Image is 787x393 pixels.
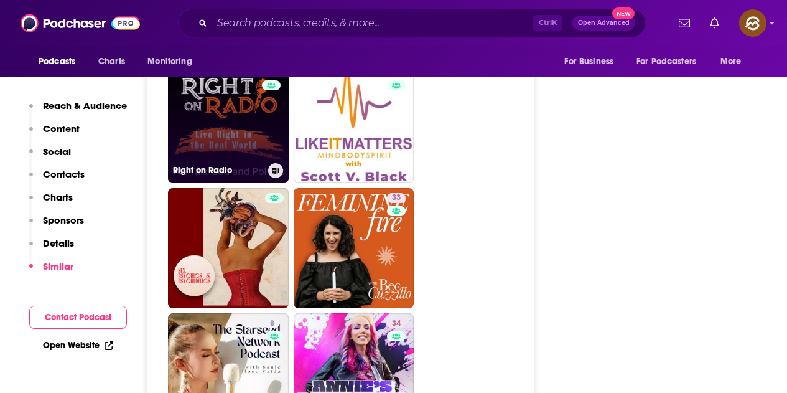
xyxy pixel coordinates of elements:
span: Open Advanced [578,20,630,26]
a: Show notifications dropdown [705,12,724,34]
button: Show profile menu [739,9,766,37]
button: open menu [712,50,757,73]
span: 34 [392,318,401,330]
a: 34 [387,318,406,328]
a: 32 [387,67,406,77]
img: User Profile [739,9,766,37]
h3: Right on Radio [173,165,263,176]
button: Similar [29,260,73,283]
button: Open AdvancedNew [572,16,635,31]
a: Charts [90,50,133,73]
button: Contact Podcast [29,306,127,329]
span: Podcasts [39,53,75,70]
button: Charts [29,191,73,214]
button: Reach & Audience [29,100,127,123]
input: Search podcasts, credits, & more... [212,13,533,33]
span: New [612,7,635,19]
p: Similar [43,260,73,272]
span: Ctrl K [533,15,562,31]
p: Content [43,123,80,135]
button: Content [29,123,80,146]
a: 33 [387,193,406,203]
p: Details [43,237,74,249]
button: open menu [139,50,208,73]
span: For Business [564,53,613,70]
p: Charts [43,191,73,203]
span: Monitoring [147,53,192,70]
a: 8 [265,318,279,328]
img: Podchaser - Follow, Share and Rate Podcasts [21,11,140,35]
span: Logged in as hey85204 [739,9,766,37]
span: More [720,53,742,70]
span: 33 [392,192,401,204]
span: 8 [270,318,274,330]
p: Social [43,146,71,158]
a: 56Right on Radio [168,62,289,183]
button: Contacts [29,168,85,191]
span: Charts [98,53,125,70]
a: 56 [262,67,281,77]
button: Sponsors [29,214,84,237]
a: 32 [294,62,414,183]
p: Sponsors [43,214,84,226]
button: open menu [30,50,91,73]
a: Open Website [43,340,113,351]
a: 33 [294,188,414,309]
div: Search podcasts, credits, & more... [178,9,646,37]
button: open menu [628,50,714,73]
span: For Podcasters [636,53,696,70]
button: Social [29,146,71,169]
a: Show notifications dropdown [674,12,695,34]
p: Reach & Audience [43,100,127,111]
button: open menu [556,50,629,73]
p: Contacts [43,168,85,180]
button: Details [29,237,74,260]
